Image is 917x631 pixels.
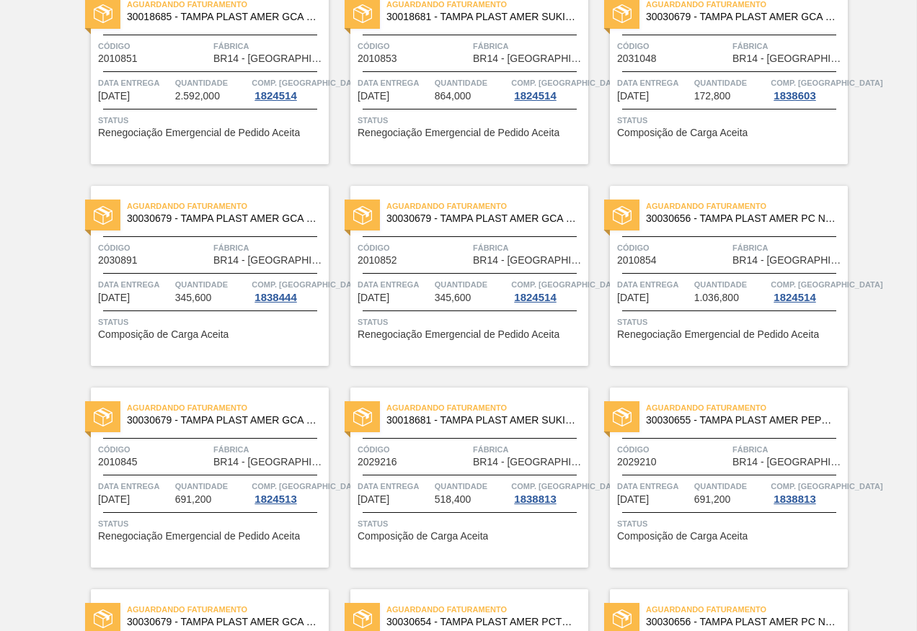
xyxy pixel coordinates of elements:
[94,609,112,628] img: status
[435,292,471,303] span: 345,600
[98,127,300,138] span: Renegociação Emergencial de Pedido Aceita
[771,76,882,90] span: Comp. Carga
[435,76,508,90] span: Quantidade
[358,241,469,255] span: Código
[617,292,649,303] span: 18/09/2025
[732,39,844,53] span: Fábrica
[617,315,844,329] span: Status
[252,479,325,505] a: Comp. [GEOGRAPHIC_DATA]1824513
[694,91,731,102] span: 172,800
[252,277,363,292] span: Comp. Carga
[588,186,848,366] a: statusAguardando Faturamento30030656 - TAMPA PLAST AMER PC NIV24Código2010854FábricaBR14 - [GEOGR...
[473,255,585,266] span: BR14 - Curitibana
[358,457,397,467] span: 2029216
[771,277,844,303] a: Comp. [GEOGRAPHIC_DATA]1824514
[617,479,691,493] span: Data entrega
[617,277,691,292] span: Data entrega
[358,255,397,266] span: 2010852
[175,91,220,102] span: 2.592,000
[694,292,739,303] span: 1.036,800
[358,516,585,531] span: Status
[358,76,431,90] span: Data entrega
[771,76,844,102] a: Comp. [GEOGRAPHIC_DATA]1838603
[358,315,585,329] span: Status
[771,479,882,493] span: Comp. Carga
[175,494,212,505] span: 691,200
[694,479,768,493] span: Quantidade
[613,609,632,628] img: status
[646,213,836,224] span: 30030656 - TAMPA PLAST AMER PC NIV24
[358,479,431,493] span: Data entrega
[127,199,329,213] span: Aguardando Faturamento
[435,479,508,493] span: Quantidade
[771,277,882,292] span: Comp. Carga
[98,255,138,266] span: 2030891
[252,493,299,505] div: 1824513
[98,113,325,127] span: Status
[617,255,657,266] span: 2010854
[98,494,130,505] span: 18/09/2025
[358,494,389,505] span: 02/10/2025
[617,457,657,467] span: 2029210
[386,400,588,415] span: Aguardando Faturamento
[646,199,848,213] span: Aguardando Faturamento
[358,91,389,102] span: 18/09/2025
[386,602,588,617] span: Aguardando Faturamento
[175,292,212,303] span: 345,600
[617,241,729,255] span: Código
[98,457,138,467] span: 2010845
[511,76,623,90] span: Comp. Carga
[213,39,325,53] span: Fábrica
[69,186,329,366] a: statusAguardando Faturamento30030679 - TAMPA PLAST AMER GCA ZERO NIV24Código2030891FábricaBR14 - ...
[617,442,729,457] span: Código
[617,531,748,542] span: Composição de Carga Aceita
[646,400,848,415] span: Aguardando Faturamento
[613,206,632,225] img: status
[252,90,299,102] div: 1824514
[694,277,768,292] span: Quantidade
[127,12,317,22] span: 30018685 - TAMPA PLAST AMER GCA S/LINER
[175,76,249,90] span: Quantidade
[127,213,317,224] span: 30030679 - TAMPA PLAST AMER GCA ZERO NIV24
[473,442,585,457] span: Fábrica
[617,127,748,138] span: Composição de Carga Aceita
[98,292,130,303] span: 18/09/2025
[511,479,585,505] a: Comp. [GEOGRAPHIC_DATA]1838813
[511,76,585,102] a: Comp. [GEOGRAPHIC_DATA]1824514
[98,329,229,340] span: Composição de Carga Aceita
[98,516,325,531] span: Status
[435,91,471,102] span: 864,000
[732,255,844,266] span: BR14 - Curitibana
[94,206,112,225] img: status
[353,4,372,23] img: status
[358,329,559,340] span: Renegociação Emergencial de Pedido Aceita
[353,408,372,426] img: status
[617,39,729,53] span: Código
[252,76,363,90] span: Comp. Carga
[473,39,585,53] span: Fábrica
[127,415,317,426] span: 30030679 - TAMPA PLAST AMER GCA ZERO NIV24
[617,516,844,531] span: Status
[98,479,172,493] span: Data entrega
[435,277,508,292] span: Quantidade
[771,479,844,505] a: Comp. [GEOGRAPHIC_DATA]1838813
[358,292,389,303] span: 18/09/2025
[694,494,731,505] span: 691,200
[646,617,836,627] span: 30030656 - TAMPA PLAST AMER PC NIV24
[646,415,836,426] span: 30030655 - TAMPA PLAST AMER PEPSI ZERO NIV24
[617,91,649,102] span: 18/09/2025
[213,442,325,457] span: Fábrica
[252,76,325,102] a: Comp. [GEOGRAPHIC_DATA]1824514
[353,609,372,628] img: status
[511,479,623,493] span: Comp. Carga
[617,76,691,90] span: Data entrega
[386,199,588,213] span: Aguardando Faturamento
[771,90,818,102] div: 1838603
[213,53,325,64] span: BR14 - Curitibana
[98,315,325,329] span: Status
[386,213,577,224] span: 30030679 - TAMPA PLAST AMER GCA ZERO NIV24
[252,479,363,493] span: Comp. Carga
[358,113,585,127] span: Status
[127,617,317,627] span: 30030679 - TAMPA PLAST AMER GCA ZERO NIV24
[646,602,848,617] span: Aguardando Faturamento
